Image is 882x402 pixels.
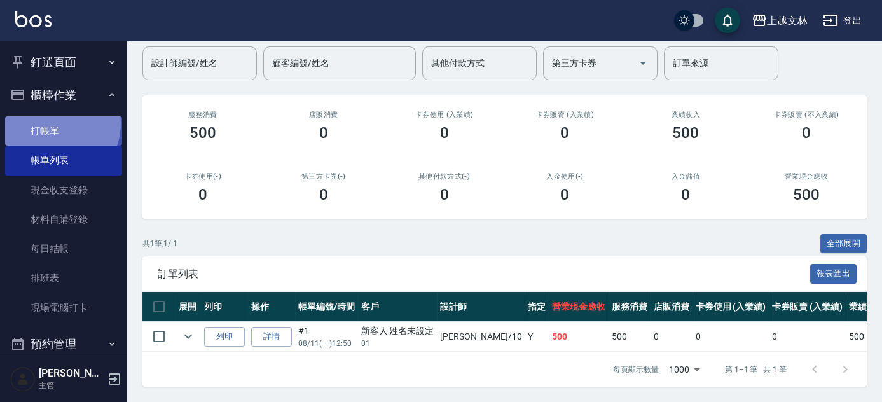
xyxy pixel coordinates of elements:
[747,8,813,34] button: 上越文林
[651,322,693,352] td: 0
[39,367,104,380] h5: [PERSON_NAME]
[319,186,328,204] h3: 0
[201,292,248,322] th: 列印
[358,292,438,322] th: 客戶
[810,264,857,284] button: 報表匯出
[549,322,609,352] td: 500
[810,267,857,279] a: 報表匯出
[640,172,731,181] h2: 入金儲值
[609,322,651,352] td: 500
[15,11,52,27] img: Logo
[560,186,569,204] h3: 0
[437,292,525,322] th: 設計師
[5,146,122,175] a: 帳單列表
[525,322,549,352] td: Y
[176,292,201,322] th: 展開
[633,53,653,73] button: Open
[5,234,122,263] a: 每日結帳
[818,9,867,32] button: 登出
[189,124,216,142] h3: 500
[319,124,328,142] h3: 0
[725,364,787,375] p: 第 1–1 筆 共 1 筆
[769,292,846,322] th: 卡券販賣 (入業績)
[298,338,355,349] p: 08/11 (一) 12:50
[440,124,449,142] h3: 0
[5,205,122,234] a: 材料自購登錄
[142,238,177,249] p: 共 1 筆, 1 / 1
[640,111,731,119] h2: 業績收入
[820,234,867,254] button: 全部展開
[5,46,122,79] button: 釘選頁面
[158,172,248,181] h2: 卡券使用(-)
[204,327,245,347] button: 列印
[5,263,122,293] a: 排班表
[440,186,449,204] h3: 0
[520,111,610,119] h2: 卡券販賣 (入業績)
[761,111,851,119] h2: 卡券販賣 (不入業績)
[248,292,295,322] th: 操作
[802,124,811,142] h3: 0
[295,322,358,352] td: #1
[279,111,369,119] h2: 店販消費
[664,352,705,387] div: 1000
[251,327,292,347] a: 詳情
[651,292,693,322] th: 店販消費
[361,324,434,338] div: 新客人 姓名未設定
[5,176,122,205] a: 現金收支登錄
[560,124,569,142] h3: 0
[158,268,810,281] span: 訂單列表
[767,13,808,29] div: 上越文林
[609,292,651,322] th: 服務消費
[520,172,610,181] h2: 入金使用(-)
[279,172,369,181] h2: 第三方卡券(-)
[693,322,769,352] td: 0
[39,380,104,391] p: 主管
[5,328,122,361] button: 預約管理
[613,364,659,375] p: 每頁顯示數量
[769,322,846,352] td: 0
[761,172,851,181] h2: 營業現金應收
[179,327,198,346] button: expand row
[10,366,36,392] img: Person
[549,292,609,322] th: 營業現金應收
[198,186,207,204] h3: 0
[525,292,549,322] th: 指定
[793,186,820,204] h3: 500
[361,338,434,349] p: 01
[5,293,122,322] a: 現場電腦打卡
[681,186,690,204] h3: 0
[5,116,122,146] a: 打帳單
[399,111,490,119] h2: 卡券使用 (入業績)
[693,292,769,322] th: 卡券使用 (入業績)
[437,322,525,352] td: [PERSON_NAME] /10
[158,111,248,119] h3: 服務消費
[715,8,740,33] button: save
[672,124,699,142] h3: 500
[399,172,490,181] h2: 其他付款方式(-)
[5,79,122,112] button: 櫃檯作業
[295,292,358,322] th: 帳單編號/時間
